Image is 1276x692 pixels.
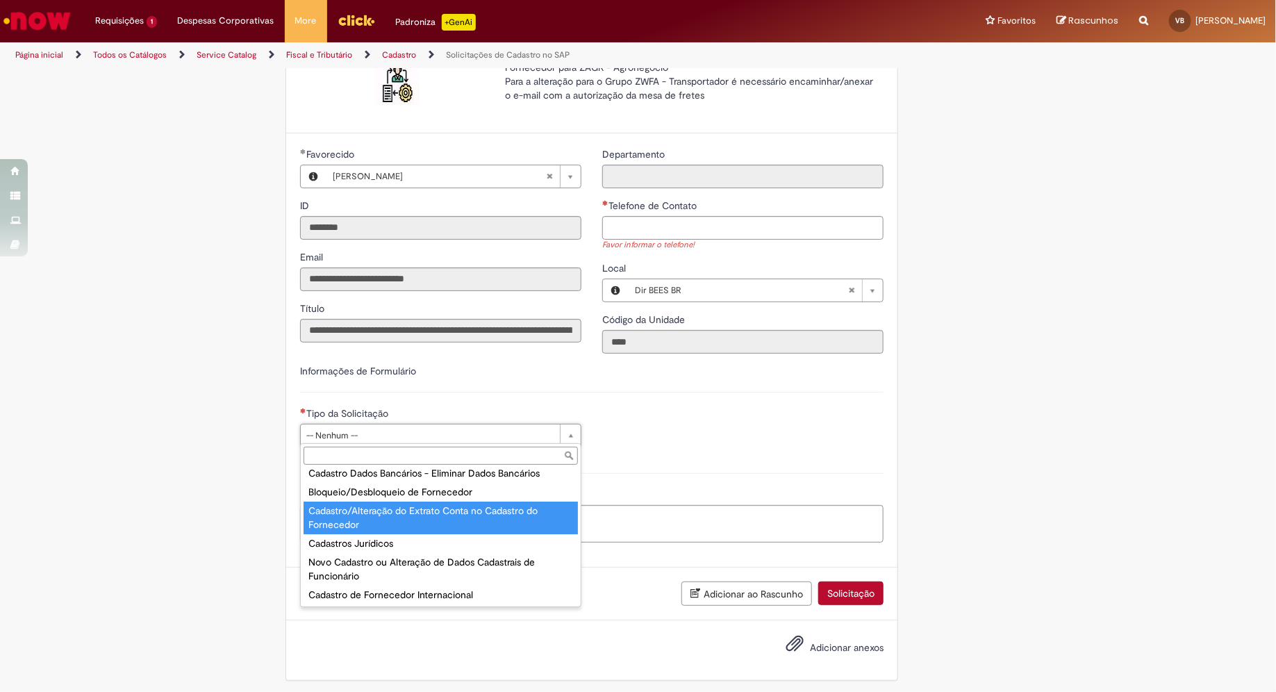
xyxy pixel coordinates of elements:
[304,464,578,483] div: Cadastro Dados Bancários - Eliminar Dados Bancários
[301,468,581,607] ul: Tipo da Solicitação
[304,483,578,502] div: Bloqueio/Desbloqueio de Fornecedor
[304,534,578,553] div: Cadastros Jurídicos
[304,502,578,534] div: Cadastro/Alteração do Extrato Conta no Cadastro do Fornecedor
[304,553,578,586] div: Novo Cadastro ou Alteração de Dados Cadastrais de Funcionário
[304,586,578,604] div: Cadastro de Fornecedor Internacional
